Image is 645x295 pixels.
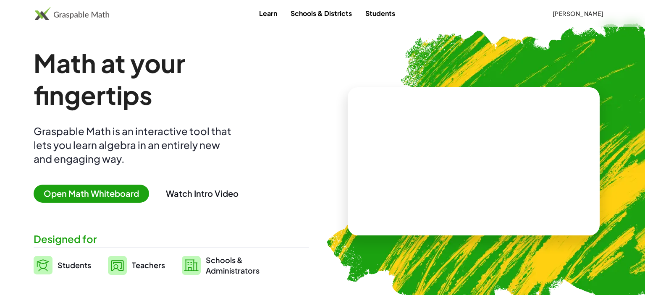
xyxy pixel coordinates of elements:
button: Watch Intro Video [166,188,239,199]
img: svg%3e [182,256,201,275]
span: Teachers [132,260,165,270]
span: Students [58,260,91,270]
span: [PERSON_NAME] [552,10,603,17]
img: svg%3e [34,256,52,274]
div: Graspable Math is an interactive tool that lets you learn algebra in an entirely new and engaging... [34,124,235,166]
span: Open Math Whiteboard [34,185,149,203]
a: Learn [252,5,284,21]
a: Students [34,255,91,276]
a: Schools & Districts [284,5,359,21]
a: Teachers [108,255,165,276]
a: Schools &Administrators [182,255,260,276]
img: svg%3e [108,256,127,275]
a: Open Math Whiteboard [34,190,156,198]
a: Students [359,5,402,21]
video: What is this? This is dynamic math notation. Dynamic math notation plays a central role in how Gr... [411,130,537,193]
span: Schools & Administrators [206,255,260,276]
button: [PERSON_NAME] [545,6,610,21]
div: Designed for [34,232,309,246]
h1: Math at your fingertips [34,47,301,111]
